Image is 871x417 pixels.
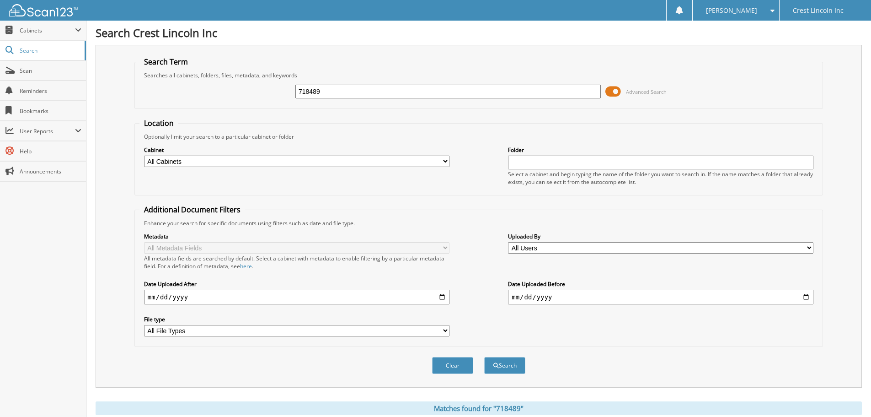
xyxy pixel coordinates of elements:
[20,147,81,155] span: Help
[96,401,862,415] div: Matches found for "718489"
[139,133,818,141] div: Optionally limit your search to a particular cabinet or folder
[144,255,449,270] div: All metadata fields are searched by default. Select a cabinet with metadata to enable filtering b...
[144,290,449,304] input: start
[9,4,78,16] img: scan123-logo-white.svg
[139,219,818,227] div: Enhance your search for specific documents using filters such as date and file type.
[240,262,252,270] a: here
[20,27,75,34] span: Cabinets
[706,8,757,13] span: [PERSON_NAME]
[508,280,813,288] label: Date Uploaded Before
[508,170,813,186] div: Select a cabinet and begin typing the name of the folder you want to search in. If the name match...
[508,290,813,304] input: end
[144,315,449,323] label: File type
[139,205,245,215] legend: Additional Document Filters
[626,88,667,95] span: Advanced Search
[144,146,449,154] label: Cabinet
[432,357,473,374] button: Clear
[793,8,844,13] span: Crest Lincoln Inc
[144,280,449,288] label: Date Uploaded After
[139,118,178,128] legend: Location
[20,67,81,75] span: Scan
[139,57,192,67] legend: Search Term
[20,47,80,54] span: Search
[508,146,813,154] label: Folder
[484,357,525,374] button: Search
[144,233,449,240] label: Metadata
[20,107,81,115] span: Bookmarks
[20,87,81,95] span: Reminders
[508,233,813,240] label: Uploaded By
[20,168,81,175] span: Announcements
[139,71,818,79] div: Searches all cabinets, folders, files, metadata, and keywords
[20,127,75,135] span: User Reports
[96,25,862,40] h1: Search Crest Lincoln Inc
